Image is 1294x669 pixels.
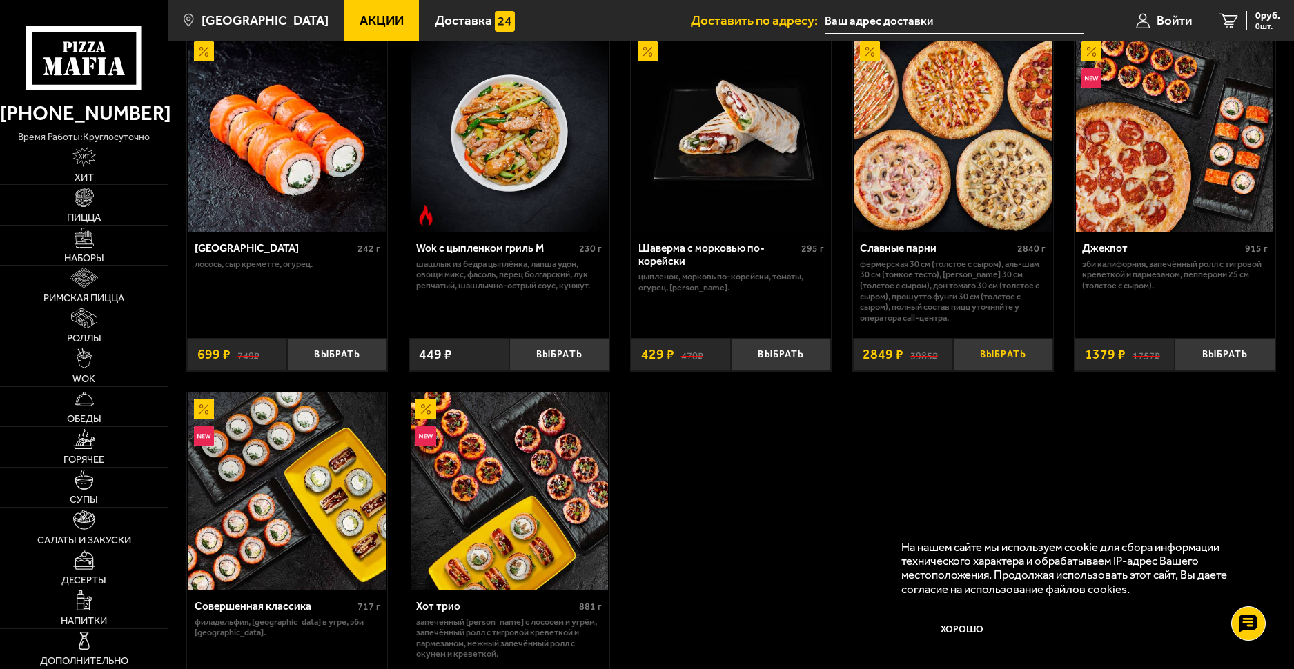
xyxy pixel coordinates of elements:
[415,205,435,225] img: Острое блюдо
[75,172,94,183] span: Хит
[67,333,101,343] span: Роллы
[416,600,576,613] div: Хот трио
[860,259,1046,323] p: Фермерская 30 см (толстое с сыром), Аль-Шам 30 см (тонкое тесто), [PERSON_NAME] 30 см (толстое с ...
[731,338,831,371] button: Выбрать
[1075,34,1275,232] a: АкционныйНовинкаДжекпот
[910,348,938,361] s: 3985 ₽
[237,348,259,361] s: 749 ₽
[357,243,380,254] span: 242 г
[1082,242,1242,255] div: Джекпот
[197,348,231,361] span: 699 ₽
[681,348,703,361] s: 470 ₽
[194,399,214,419] img: Акционный
[1133,348,1160,361] s: 1757 ₽
[411,392,608,590] img: Хот трио
[1157,14,1192,28] span: Войти
[853,34,1053,232] a: АкционныйСлавные парни
[40,656,128,666] span: Дополнительно
[435,14,492,28] span: Доставка
[509,338,609,371] button: Выбрать
[691,14,825,28] span: Доставить по адресу:
[419,348,452,361] span: 449 ₽
[37,535,131,546] span: Салаты и закуски
[416,242,576,255] div: Wok с цыпленком гриль M
[579,243,602,254] span: 230 г
[409,34,609,232] a: Острое блюдоWok с цыпленком гриль M
[72,374,95,384] span: WOK
[495,11,515,31] img: 15daf4d41897b9f0e9f617042186c801.svg
[187,34,387,232] a: АкционныйФиладельфия
[860,242,1014,255] div: Славные парни
[415,426,435,446] img: Новинка
[195,617,380,638] p: Филадельфия, [GEOGRAPHIC_DATA] в угре, Эби [GEOGRAPHIC_DATA].
[860,41,880,61] img: Акционный
[63,455,104,465] span: Горячее
[1245,243,1268,254] span: 915 г
[67,212,101,223] span: Пицца
[360,14,404,28] span: Акции
[854,34,1052,232] img: Славные парни
[638,242,798,268] div: Шаверма с морковью по-корейски
[1255,11,1280,21] span: 0 руб.
[64,253,104,263] span: Наборы
[287,338,387,371] button: Выбрать
[70,495,98,505] span: Супы
[1082,259,1268,291] p: Эби Калифорния, Запечённый ролл с тигровой креветкой и пармезаном, Пепперони 25 см (толстое с сыр...
[188,34,386,232] img: Филадельфия
[202,14,329,28] span: [GEOGRAPHIC_DATA]
[901,609,1023,650] button: Хорошо
[409,392,609,590] a: АкционныйНовинкаХот трио
[67,414,101,424] span: Обеды
[61,616,107,626] span: Напитки
[411,34,608,232] img: Wok с цыпленком гриль M
[188,392,386,590] img: Совершенная классика
[632,34,830,232] img: Шаверма с морковью по-корейски
[187,392,387,590] a: АкционныйНовинкаСовершенная классика
[638,41,658,61] img: Акционный
[194,41,214,61] img: Акционный
[1017,243,1046,254] span: 2840 г
[579,601,602,612] span: 881 г
[1175,338,1275,371] button: Выбрать
[1081,41,1101,61] img: Акционный
[1081,68,1101,88] img: Новинка
[631,34,831,232] a: АкционныйШаверма с морковью по-корейски
[416,259,602,291] p: шашлык из бедра цыплёнка, лапша удон, овощи микс, фасоль, перец болгарский, лук репчатый, шашлычн...
[1255,22,1280,30] span: 0 шт.
[61,575,106,586] span: Десерты
[1085,348,1126,361] span: 1379 ₽
[1076,34,1273,232] img: Джекпот
[416,617,602,660] p: Запеченный [PERSON_NAME] с лососем и угрём, Запечённый ролл с тигровой креветкой и пармезаном, Не...
[801,243,824,254] span: 295 г
[195,259,380,270] p: лосось, Сыр креметте, огурец.
[357,601,380,612] span: 717 г
[195,600,354,613] div: Совершенная классика
[43,293,124,303] span: Римская пицца
[638,271,824,292] p: цыпленок, морковь по-корейски, томаты, огурец, [PERSON_NAME].
[863,348,903,361] span: 2849 ₽
[901,540,1254,596] p: На нашем сайте мы используем cookie для сбора информации технического характера и обрабатываем IP...
[641,348,674,361] span: 429 ₽
[825,8,1084,34] input: Ваш адрес доставки
[195,242,354,255] div: [GEOGRAPHIC_DATA]
[415,399,435,419] img: Акционный
[194,426,214,446] img: Новинка
[953,338,1053,371] button: Выбрать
